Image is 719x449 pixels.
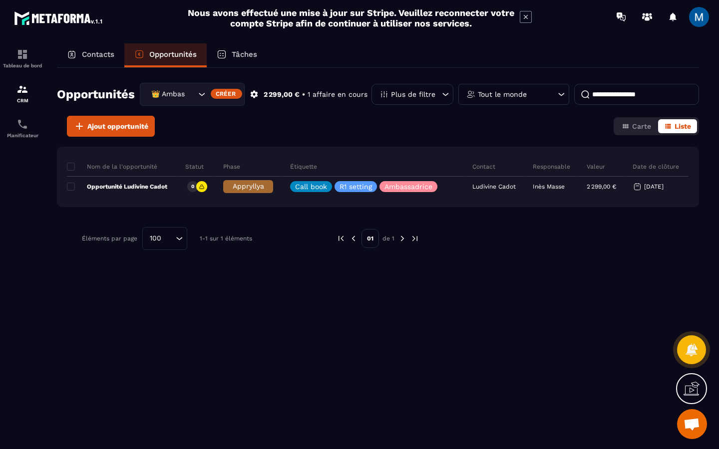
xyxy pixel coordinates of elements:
[223,163,240,171] p: Phase
[200,235,252,242] p: 1-1 sur 1 éléments
[2,41,42,76] a: formationformationTableau de bord
[632,122,651,130] span: Carte
[57,84,135,104] h2: Opportunités
[633,163,679,171] p: Date de clôture
[2,76,42,111] a: formationformationCRM
[533,183,565,190] p: Inès Masse
[67,183,167,191] p: Opportunité Ludivine Cadot
[391,91,435,98] p: Plus de filtre
[587,183,616,190] p: 2 299,00 €
[211,89,242,99] div: Créer
[233,182,264,190] span: Appryllya
[675,122,691,130] span: Liste
[82,235,137,242] p: Éléments par page
[658,119,697,133] button: Liste
[644,183,664,190] p: [DATE]
[302,90,305,99] p: •
[361,229,379,248] p: 01
[478,91,527,98] p: Tout le monde
[677,409,707,439] a: Ouvrir le chat
[295,183,327,190] p: Call book
[349,234,358,243] img: prev
[337,234,346,243] img: prev
[124,43,207,67] a: Opportunités
[207,43,267,67] a: Tâches
[16,83,28,95] img: formation
[398,234,407,243] img: next
[264,90,300,99] p: 2 299,00 €
[16,48,28,60] img: formation
[149,89,186,100] span: 👑 Ambassadrices
[587,163,605,171] p: Valeur
[472,163,495,171] p: Contact
[2,98,42,103] p: CRM
[382,234,394,242] p: de 1
[16,118,28,130] img: scheduler
[410,234,419,243] img: next
[2,133,42,138] p: Planificateur
[140,83,245,106] div: Search for option
[57,43,124,67] a: Contacts
[384,183,432,190] p: Ambassadrice
[165,233,173,244] input: Search for option
[14,9,104,27] img: logo
[290,163,317,171] p: Étiquette
[2,111,42,146] a: schedulerschedulerPlanificateur
[191,183,194,190] p: 0
[146,233,165,244] span: 100
[616,119,657,133] button: Carte
[308,90,367,99] p: 1 affaire en cours
[67,163,157,171] p: Nom de la l'opportunité
[142,227,187,250] div: Search for option
[186,89,196,100] input: Search for option
[82,50,114,59] p: Contacts
[87,121,148,131] span: Ajout opportunité
[185,163,204,171] p: Statut
[340,183,372,190] p: R1 setting
[187,7,515,28] h2: Nous avons effectué une mise à jour sur Stripe. Veuillez reconnecter votre compte Stripe afin de ...
[232,50,257,59] p: Tâches
[149,50,197,59] p: Opportunités
[533,163,570,171] p: Responsable
[67,116,155,137] button: Ajout opportunité
[2,63,42,68] p: Tableau de bord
